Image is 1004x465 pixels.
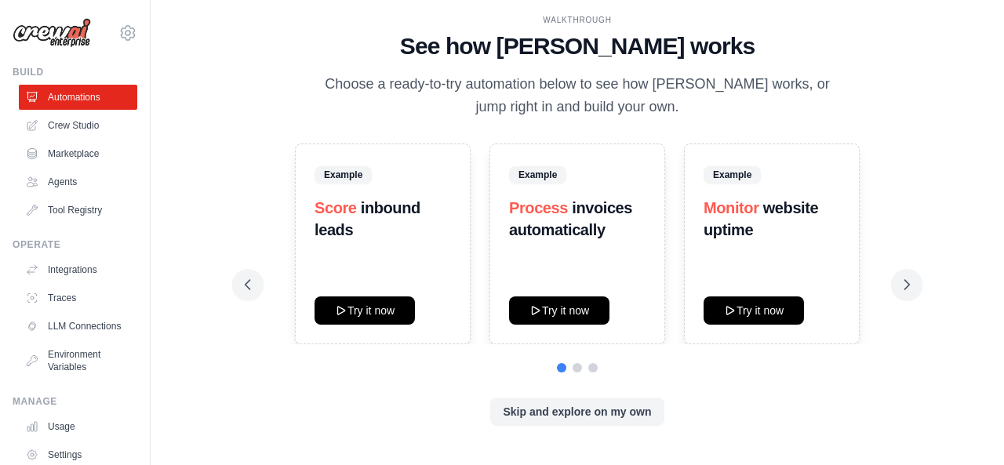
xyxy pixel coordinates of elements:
span: Process [509,199,568,216]
button: Skip and explore on my own [490,398,664,426]
strong: inbound leads [315,199,420,238]
button: Try it now [509,296,609,325]
h1: See how [PERSON_NAME] works [245,32,910,60]
a: Integrations [19,257,137,282]
span: Example [704,166,761,183]
a: Usage [19,414,137,439]
div: Build [13,66,137,78]
span: Example [315,166,372,183]
a: Agents [19,169,137,194]
iframe: Chat Widget [926,390,1004,465]
a: Traces [19,285,137,311]
a: Marketplace [19,141,137,166]
a: Automations [19,85,137,110]
div: Operate [13,238,137,251]
a: Tool Registry [19,198,137,223]
a: Crew Studio [19,113,137,138]
span: Monitor [704,199,759,216]
span: Example [509,166,566,183]
a: Environment Variables [19,342,137,380]
a: LLM Connections [19,314,137,339]
img: Logo [13,18,91,48]
div: Manage [13,395,137,408]
div: WALKTHROUGH [245,14,910,26]
span: Score [315,199,357,216]
p: Choose a ready-to-try automation below to see how [PERSON_NAME] works, or jump right in and build... [314,73,841,119]
button: Try it now [704,296,804,325]
button: Try it now [315,296,415,325]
